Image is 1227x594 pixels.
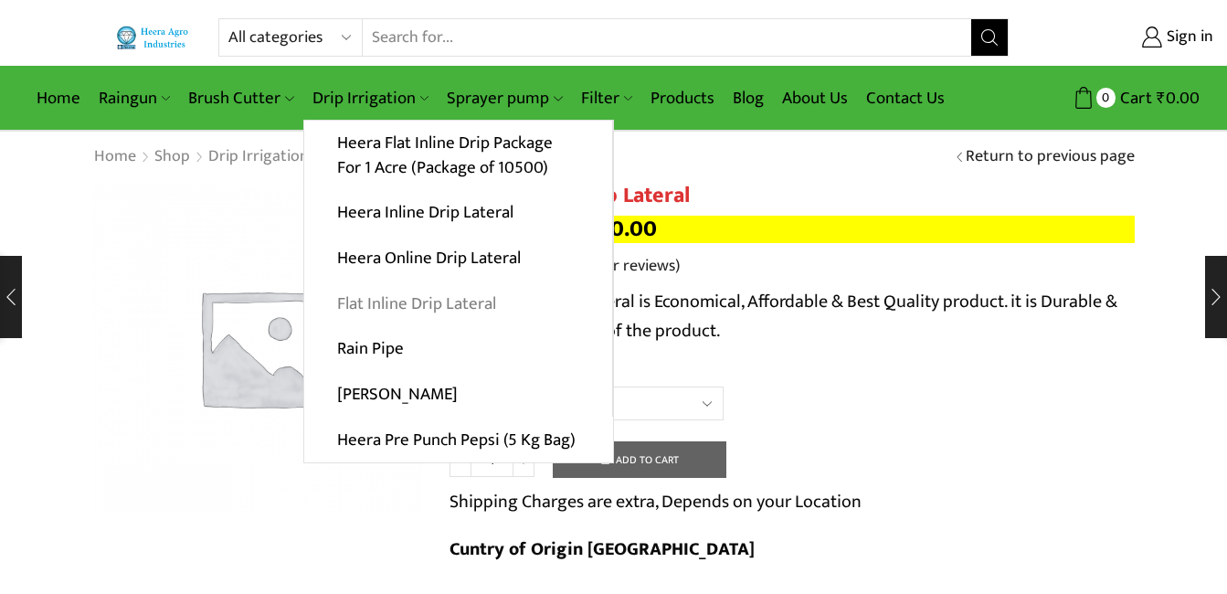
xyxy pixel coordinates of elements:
[1157,84,1200,112] bdi: 0.00
[179,77,302,120] a: Brush Cutter
[304,281,612,326] a: Flat Inline Drip Lateral
[572,77,641,120] a: Filter
[1116,86,1152,111] span: Cart
[641,77,724,120] a: Products
[27,77,90,120] a: Home
[304,372,612,418] a: [PERSON_NAME]
[1162,26,1213,49] span: Sign in
[304,326,612,372] a: Rain Pipe
[857,77,954,120] a: Contact Us
[93,145,310,169] nav: Breadcrumb
[1096,88,1116,107] span: 0
[90,77,179,120] a: Raingun
[438,77,571,120] a: Sprayer pump
[303,77,438,120] a: Drip Irrigation
[207,145,310,169] a: Drip Irrigation
[450,183,1135,209] h1: Heera Inline Drip Lateral
[1036,21,1213,54] a: Sign in
[724,77,773,120] a: Blog
[450,216,1135,243] p: –
[93,145,137,169] a: Home
[153,145,191,169] a: Shop
[450,534,755,565] b: Cuntry of Origin [GEOGRAPHIC_DATA]
[304,417,613,462] a: Heera Pre Punch Pepsi (5 Kg Bag)
[1157,84,1166,112] span: ₹
[304,121,612,191] a: Heera Flat Inline Drip Package For 1 Acre (Package of 10500)
[450,287,1135,345] p: Heera Inline Drip Lateral is Economical, Affordable & Best Quality product. it is Durable & has a...
[1027,81,1200,115] a: 0 Cart ₹0.00
[773,77,857,120] a: About Us
[450,487,862,516] p: Shipping Charges are extra, Depends on your Location
[304,190,612,236] a: Heera Inline Drip Lateral
[971,19,1008,56] button: Search button
[93,183,422,512] img: Placeholder
[304,236,612,281] a: Heera Online Drip Lateral
[966,145,1135,169] a: Return to previous page
[363,19,971,56] input: Search for...
[553,441,726,478] button: Add to cart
